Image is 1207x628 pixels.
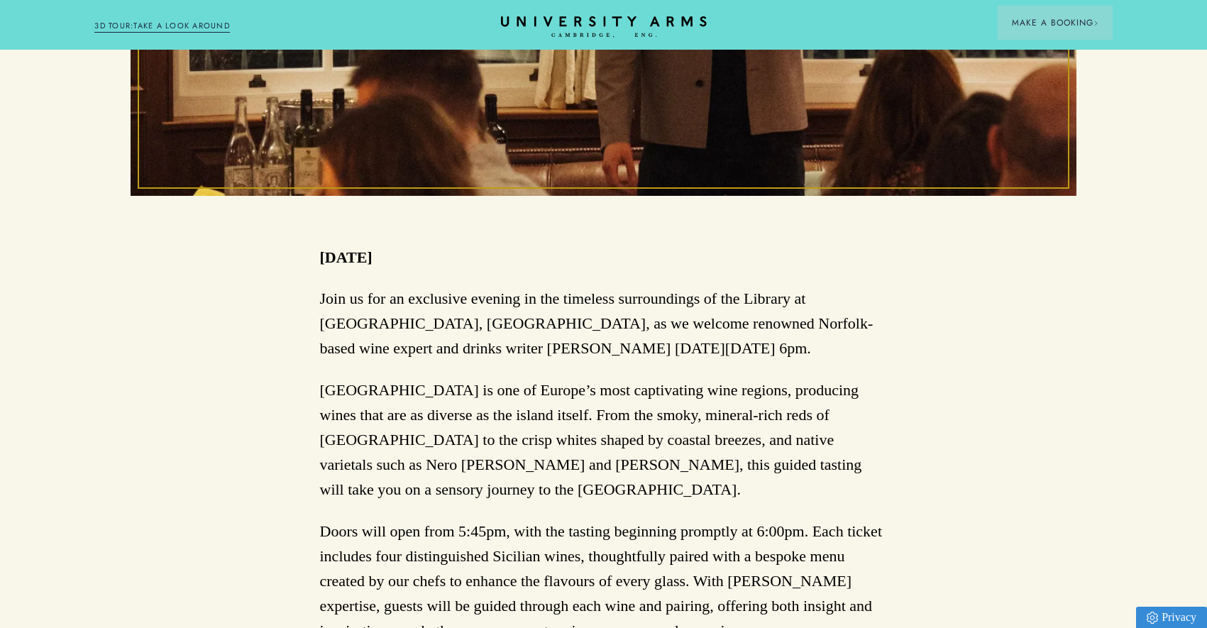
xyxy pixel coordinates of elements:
span: Make a Booking [1012,16,1098,29]
p: [GEOGRAPHIC_DATA] is one of Europe’s most captivating wine regions, producing wines that are as d... [320,378,888,502]
p: [DATE] [320,245,373,270]
img: Arrow icon [1093,21,1098,26]
button: Make a BookingArrow icon [998,6,1113,40]
a: Privacy [1136,607,1207,628]
p: Join us for an exclusive evening in the timeless surroundings of the Library at [GEOGRAPHIC_DATA]... [320,286,888,361]
img: Privacy [1147,612,1158,624]
a: Home [501,16,707,38]
a: 3D TOUR:TAKE A LOOK AROUND [94,20,230,33]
